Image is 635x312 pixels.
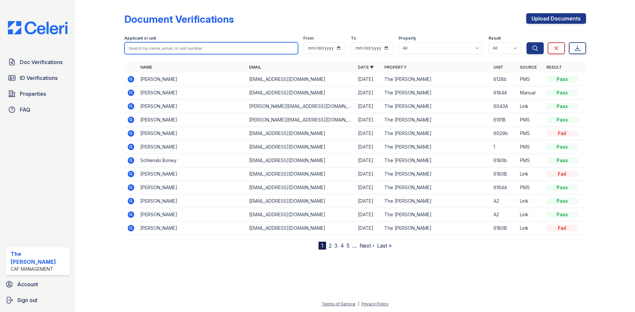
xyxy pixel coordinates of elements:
[382,113,490,127] td: The [PERSON_NAME]
[546,144,578,150] div: Pass
[329,242,332,249] a: 2
[3,21,73,34] img: CE_Logo_Blue-a8612792a0a2168367f1c8372b55b34899dd931a85d93a1a3d3e32e68fde9ad4.png
[382,140,490,154] td: The [PERSON_NAME]
[334,242,338,249] a: 3
[138,181,246,194] td: [PERSON_NAME]
[355,167,382,181] td: [DATE]
[493,65,503,70] a: Unit
[11,250,67,266] div: The [PERSON_NAME]
[382,167,490,181] td: The [PERSON_NAME]
[355,208,382,222] td: [DATE]
[491,140,517,154] td: 1
[517,86,544,100] td: Manual
[140,65,152,70] a: Name
[138,194,246,208] td: [PERSON_NAME]
[246,113,355,127] td: [PERSON_NAME][EMAIL_ADDRESS][DOMAIN_NAME]
[546,211,578,218] div: Pass
[138,208,246,222] td: [PERSON_NAME]
[526,13,586,24] a: Upload Documents
[303,36,314,41] label: From
[352,242,357,250] span: …
[355,73,382,86] td: [DATE]
[3,278,73,291] a: Account
[517,73,544,86] td: PMS
[517,208,544,222] td: Link
[246,100,355,113] td: [PERSON_NAME][EMAIL_ADDRESS][DOMAIN_NAME]
[20,74,58,82] span: ID Verifications
[355,127,382,140] td: [DATE]
[138,222,246,235] td: [PERSON_NAME]
[491,181,517,194] td: 6164A
[360,242,374,249] a: Next ›
[355,140,382,154] td: [DATE]
[517,194,544,208] td: Link
[546,89,578,96] div: Pass
[5,87,70,100] a: Properties
[246,86,355,100] td: [EMAIL_ADDRESS][DOMAIN_NAME]
[355,154,382,167] td: [DATE]
[491,154,517,167] td: 6180b
[5,55,70,69] a: Doc Verifications
[517,222,544,235] td: Link
[491,100,517,113] td: 6043A
[384,65,406,70] a: Property
[517,100,544,113] td: Link
[491,86,517,100] td: 6184A
[246,154,355,167] td: [EMAIL_ADDRESS][DOMAIN_NAME]
[138,73,246,86] td: [PERSON_NAME]
[351,36,356,41] label: To
[382,100,490,113] td: The [PERSON_NAME]
[382,127,490,140] td: The [PERSON_NAME]
[517,127,544,140] td: PMS
[355,86,382,100] td: [DATE]
[382,86,490,100] td: The [PERSON_NAME]
[382,73,490,86] td: The [PERSON_NAME]
[517,167,544,181] td: Link
[347,242,350,249] a: 5
[546,65,562,70] a: Result
[491,73,517,86] td: 6128b
[382,181,490,194] td: The [PERSON_NAME]
[520,65,537,70] a: Source
[546,130,578,137] div: Fail
[246,167,355,181] td: [EMAIL_ADDRESS][DOMAIN_NAME]
[124,13,234,25] div: Document Verifications
[491,208,517,222] td: A2
[249,65,261,70] a: Email
[546,76,578,83] div: Pass
[3,294,73,307] a: Sign out
[340,242,344,249] a: 4
[246,181,355,194] td: [EMAIL_ADDRESS][DOMAIN_NAME]
[546,157,578,164] div: Pass
[318,242,326,250] div: 1
[546,171,578,177] div: Fail
[246,140,355,154] td: [EMAIL_ADDRESS][DOMAIN_NAME]
[546,117,578,123] div: Pass
[491,194,517,208] td: A2
[11,266,67,272] div: CAF Management
[488,36,501,41] label: Result
[358,301,359,306] div: |
[355,100,382,113] td: [DATE]
[491,167,517,181] td: 6180B
[246,208,355,222] td: [EMAIL_ADDRESS][DOMAIN_NAME]
[355,222,382,235] td: [DATE]
[517,140,544,154] td: PMS
[517,113,544,127] td: PMS
[5,71,70,85] a: ID Verifications
[138,127,246,140] td: [PERSON_NAME]
[517,154,544,167] td: PMS
[17,280,38,288] span: Account
[546,198,578,204] div: Pass
[382,154,490,167] td: The [PERSON_NAME]
[382,222,490,235] td: The [PERSON_NAME]
[124,42,298,54] input: Search by name, email, or unit number
[491,222,517,235] td: 6180B
[382,208,490,222] td: The [PERSON_NAME]
[399,36,416,41] label: Property
[20,90,46,98] span: Properties
[491,113,517,127] td: 6191B
[377,242,392,249] a: Last »
[17,296,37,304] span: Sign out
